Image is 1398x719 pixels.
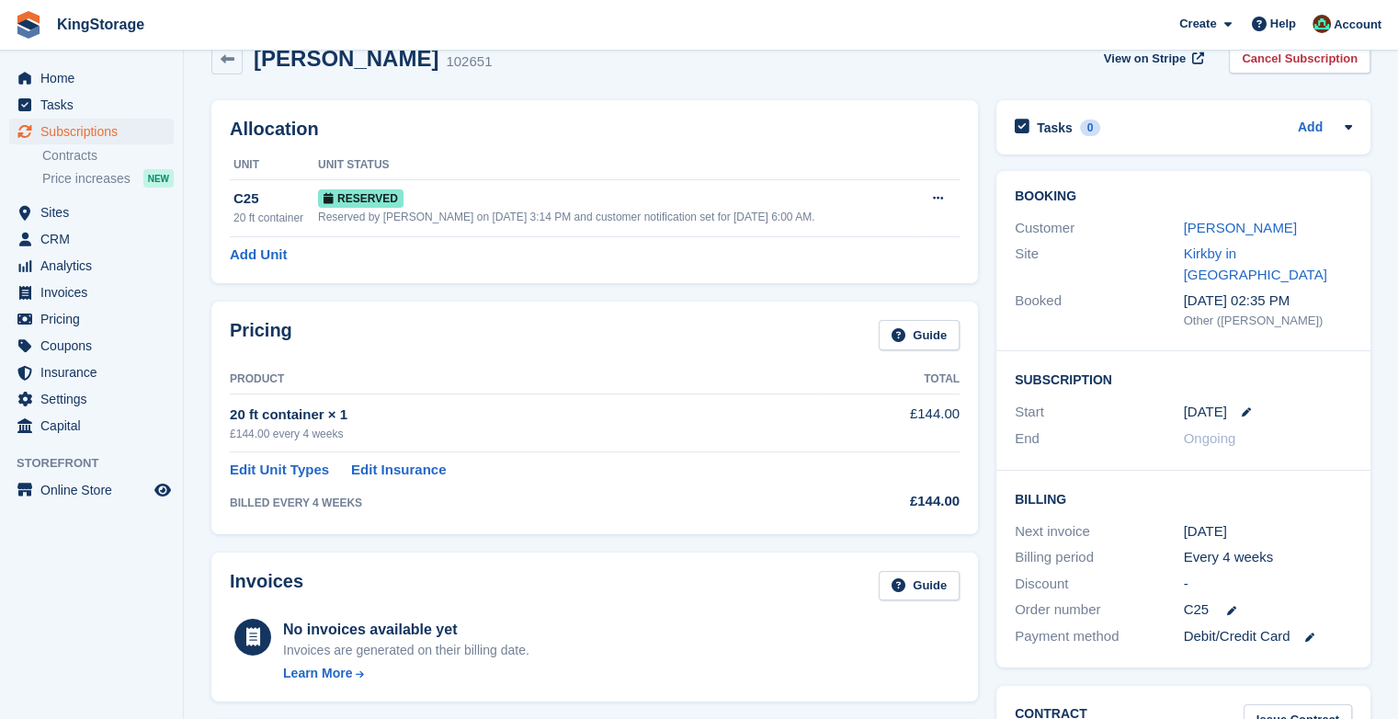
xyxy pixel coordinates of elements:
[1015,521,1184,542] div: Next invoice
[1298,118,1323,139] a: Add
[230,119,960,140] h2: Allocation
[230,245,287,266] a: Add Unit
[233,188,318,210] div: C25
[1015,189,1352,204] h2: Booking
[1104,50,1186,68] span: View on Stripe
[254,46,438,71] h2: [PERSON_NAME]
[9,477,174,503] a: menu
[1184,547,1353,568] div: Every 4 weeks
[40,413,151,439] span: Capital
[9,92,174,118] a: menu
[1015,547,1184,568] div: Billing period
[40,386,151,412] span: Settings
[230,426,823,442] div: £144.00 every 4 weeks
[1015,489,1352,508] h2: Billing
[283,664,352,683] div: Learn More
[42,170,131,188] span: Price increases
[446,51,492,73] div: 102651
[823,365,960,394] th: Total
[823,491,960,512] div: £144.00
[42,168,174,188] a: Price increases NEW
[230,320,292,350] h2: Pricing
[40,306,151,332] span: Pricing
[9,306,174,332] a: menu
[40,65,151,91] span: Home
[283,641,529,660] div: Invoices are generated on their billing date.
[40,253,151,279] span: Analytics
[1015,626,1184,647] div: Payment method
[318,189,403,208] span: Reserved
[9,226,174,252] a: menu
[230,460,329,481] a: Edit Unit Types
[1015,428,1184,450] div: End
[1037,120,1073,136] h2: Tasks
[9,413,174,439] a: menu
[1184,430,1236,446] span: Ongoing
[1184,220,1297,235] a: [PERSON_NAME]
[17,454,183,473] span: Storefront
[1015,599,1184,621] div: Order number
[1015,218,1184,239] div: Customer
[1184,521,1353,542] div: [DATE]
[40,92,151,118] span: Tasks
[1015,402,1184,423] div: Start
[15,11,42,39] img: stora-icon-8386f47178a22dfd0bd8f6a31ec36ba5ce8667c1dd55bd0f319d3a0aa187defe.svg
[230,495,823,511] div: BILLED EVERY 4 WEEKS
[879,320,960,350] a: Guide
[230,405,823,426] div: 20 ft container × 1
[230,571,303,601] h2: Invoices
[1184,312,1353,330] div: Other ([PERSON_NAME])
[318,209,914,225] div: Reserved by [PERSON_NAME] on [DATE] 3:14 PM and customer notification set for [DATE] 6:00 AM.
[1184,599,1210,621] span: C25
[1015,574,1184,595] div: Discount
[1313,15,1331,33] img: John King
[1015,244,1184,285] div: Site
[1184,402,1227,423] time: 2025-08-22 00:00:00 UTC
[50,9,152,40] a: KingStorage
[1015,291,1184,329] div: Booked
[42,147,174,165] a: Contracts
[1184,245,1327,282] a: Kirkby in [GEOGRAPHIC_DATA]
[318,151,914,180] th: Unit Status
[1184,291,1353,312] div: [DATE] 02:35 PM
[152,479,174,501] a: Preview store
[1229,43,1370,74] a: Cancel Subscription
[351,460,446,481] a: Edit Insurance
[823,394,960,451] td: £144.00
[1097,43,1208,74] a: View on Stripe
[40,280,151,305] span: Invoices
[879,571,960,601] a: Guide
[40,119,151,144] span: Subscriptions
[1179,15,1216,33] span: Create
[9,253,174,279] a: menu
[9,280,174,305] a: menu
[40,226,151,252] span: CRM
[40,477,151,503] span: Online Store
[1184,626,1353,647] div: Debit/Credit Card
[233,210,318,226] div: 20 ft container
[143,169,174,188] div: NEW
[283,664,529,683] a: Learn More
[230,151,318,180] th: Unit
[1015,370,1352,388] h2: Subscription
[1080,120,1101,136] div: 0
[40,333,151,359] span: Coupons
[9,200,174,225] a: menu
[40,359,151,385] span: Insurance
[9,359,174,385] a: menu
[283,619,529,641] div: No invoices available yet
[40,200,151,225] span: Sites
[230,365,823,394] th: Product
[1184,574,1353,595] div: -
[9,119,174,144] a: menu
[1270,15,1296,33] span: Help
[9,333,174,359] a: menu
[9,386,174,412] a: menu
[1334,16,1381,34] span: Account
[9,65,174,91] a: menu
